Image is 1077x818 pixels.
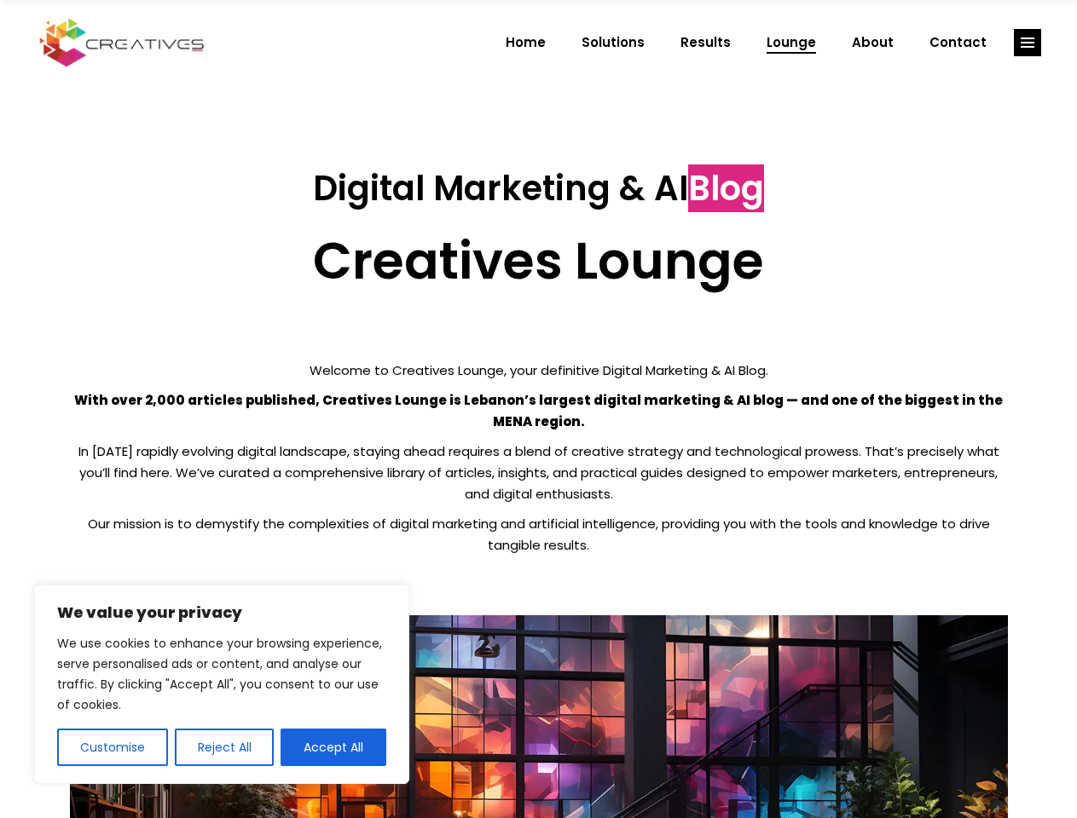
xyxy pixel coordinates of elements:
[912,20,1005,65] a: Contact
[852,20,894,65] span: About
[57,602,386,623] p: We value your privacy
[57,633,386,715] p: We use cookies to enhance your browsing experience, serve personalised ads or content, and analys...
[1014,29,1041,56] a: link
[70,168,1008,209] h3: Digital Marketing & AI
[929,20,987,65] span: Contact
[175,729,275,766] button: Reject All
[74,391,1003,430] strong: With over 2,000 articles published, Creatives Lounge is Lebanon’s largest digital marketing & AI ...
[834,20,912,65] a: About
[281,729,386,766] button: Accept All
[749,20,834,65] a: Lounge
[34,585,409,784] div: We value your privacy
[70,230,1008,291] h2: Creatives Lounge
[506,20,546,65] span: Home
[680,20,731,65] span: Results
[663,20,749,65] a: Results
[488,20,564,65] a: Home
[767,20,816,65] span: Lounge
[688,164,764,212] span: Blog
[564,20,663,65] a: Solutions
[70,360,1008,381] p: Welcome to Creatives Lounge, your definitive Digital Marketing & AI Blog.
[70,513,1008,556] p: Our mission is to demystify the complexities of digital marketing and artificial intelligence, pr...
[582,20,645,65] span: Solutions
[70,441,1008,504] p: In [DATE] rapidly evolving digital landscape, staying ahead requires a blend of creative strategy...
[57,729,168,766] button: Customise
[36,16,208,69] img: Creatives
